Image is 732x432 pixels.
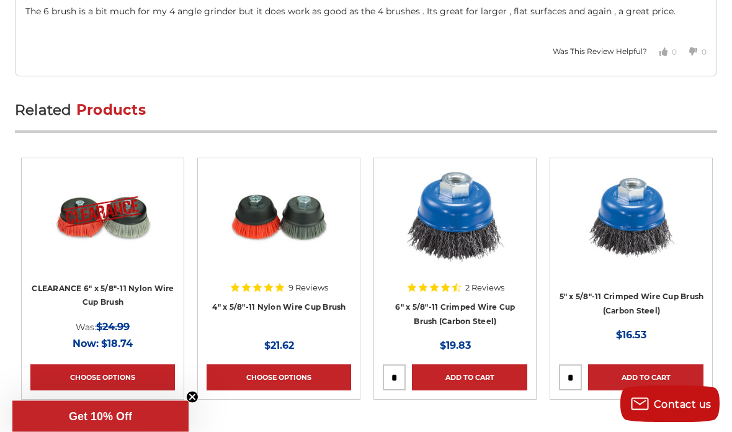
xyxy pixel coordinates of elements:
button: Close teaser [186,391,199,403]
span: Related [15,102,72,119]
a: Quick view [413,205,498,230]
a: Quick view [236,205,322,230]
a: Quick view [60,205,146,230]
div: Get 10% OffClose teaser [12,401,189,432]
button: Votes Up [647,37,677,67]
img: CLEARANCE 6" x 5/8"-11 Nylon Wire Cup Brush [53,168,153,267]
span: Now: [73,338,99,350]
span: 0 [672,48,677,57]
span: Get 10% Off [69,410,132,423]
a: CLEARANCE 6" x 5/8"-11 Nylon Wire Cup Brush [32,284,174,308]
a: 4" x 5/8"-11 Nylon Wire Cup Brush [212,303,346,312]
span: Products [76,102,146,119]
a: Choose Options [30,365,175,391]
span: Contact us [654,398,712,410]
span: $21.62 [264,340,294,352]
span: The 6 brush is a bit much for my 4 angle grinder but it does work as good as the 4 brushes . [25,6,427,17]
img: 5" x 5/8"-11 Crimped Wire Cup Brush (Carbon Steel) [582,168,681,267]
span: 9 Reviews [288,284,328,292]
img: 6" x 5/8"-11 Crimped Wire Cup Brush (Carbon Steel) [406,168,505,267]
button: Votes Down [677,37,707,67]
a: Add to Cart [588,365,703,391]
a: 4" x 5/8"-11 Nylon Wire Cup Brushes [207,168,351,286]
a: Quick view [589,205,674,230]
a: 5" x 5/8"-11 Crimped Wire Cup Brush (Carbon Steel) [560,292,704,316]
a: CLEARANCE 6" x 5/8"-11 Nylon Wire Cup Brush [30,168,175,286]
button: Contact us [620,385,720,423]
a: 6" x 5/8"-11 Crimped Wire Cup Brush (Carbon Steel) [395,303,515,326]
div: Was This Review Helpful? [553,47,647,58]
span: $16.53 [616,330,646,341]
div: Was: [30,319,175,336]
a: Choose Options [207,365,351,391]
span: 2 Reviews [465,284,504,292]
span: $24.99 [96,322,130,333]
a: 6" x 5/8"-11 Crimped Wire Cup Brush (Carbon Steel) [383,168,527,286]
span: 0 [702,48,707,57]
a: Add to Cart [412,365,527,391]
span: $19.83 [440,340,471,352]
span: $18.74 [101,338,133,350]
a: 5" x 5/8"-11 Crimped Wire Cup Brush (Carbon Steel) [559,168,703,286]
img: 4" x 5/8"-11 Nylon Wire Cup Brushes [230,168,329,267]
span: Its great for larger , flat surfaces and again , a great price. [427,6,676,17]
